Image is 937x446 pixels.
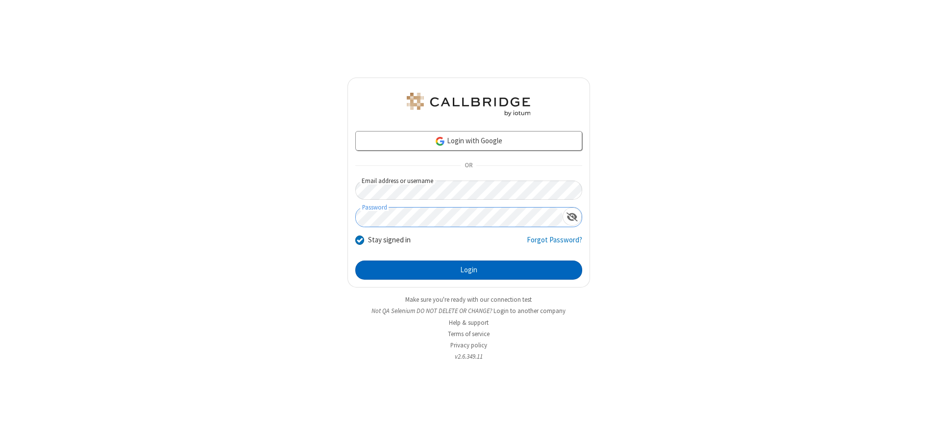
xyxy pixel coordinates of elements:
img: google-icon.png [435,136,445,147]
div: Show password [563,208,582,226]
span: OR [461,159,476,173]
button: Login to another company [493,306,566,315]
input: Password [356,208,563,227]
button: Login [355,261,582,280]
li: Not QA Selenium DO NOT DELETE OR CHANGE? [347,306,590,315]
label: Stay signed in [368,235,411,246]
a: Privacy policy [450,341,487,349]
input: Email address or username [355,181,582,200]
a: Login with Google [355,131,582,151]
a: Make sure you're ready with our connection test [405,295,532,304]
a: Forgot Password? [527,235,582,253]
a: Help & support [449,318,489,327]
a: Terms of service [448,330,490,338]
img: QA Selenium DO NOT DELETE OR CHANGE [405,93,532,116]
li: v2.6.349.11 [347,352,590,361]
